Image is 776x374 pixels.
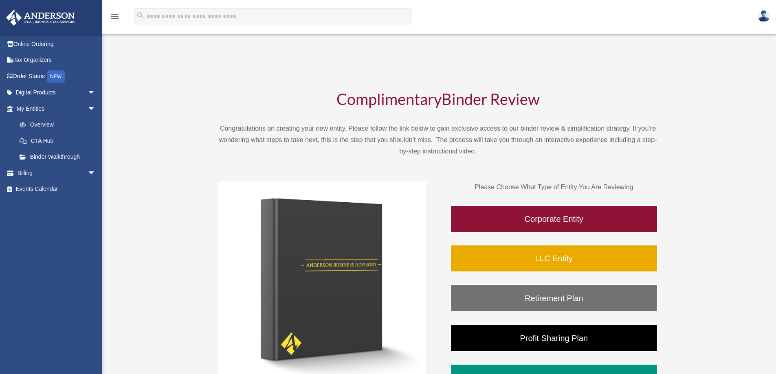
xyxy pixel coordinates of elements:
[88,165,104,182] span: arrow_drop_down
[110,11,120,21] i: menu
[88,85,104,101] span: arrow_drop_down
[442,90,540,108] span: Binder Review
[450,182,658,193] p: Please Choose What Type of Entity You Are Reviewing
[6,165,108,181] a: Billingarrow_drop_down
[6,36,108,52] a: Online Ordering
[11,133,108,149] a: CTA Hub
[6,52,108,68] a: Tax Organizers
[110,14,120,21] a: menu
[136,11,145,20] i: search
[6,68,108,85] a: Order StatusNEW
[47,70,65,83] div: NEW
[450,245,658,272] a: LLC Entity
[758,10,770,22] img: User Pic
[218,123,658,157] p: Congratulations on creating your new entity. Please follow the link below to gain exclusive acces...
[88,101,104,117] span: arrow_drop_down
[6,101,108,117] a: My Entitiesarrow_drop_down
[6,85,108,101] a: Digital Productsarrow_drop_down
[11,149,104,165] a: Binder Walkthrough
[336,90,442,108] span: Complimentary
[450,284,658,312] a: Retirement Plan
[11,117,108,133] a: Overview
[4,10,77,26] img: Anderson Advisors Platinum Portal
[450,205,658,233] a: Corporate Entity
[450,324,658,352] a: Profit Sharing Plan
[6,181,108,197] a: Events Calendar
